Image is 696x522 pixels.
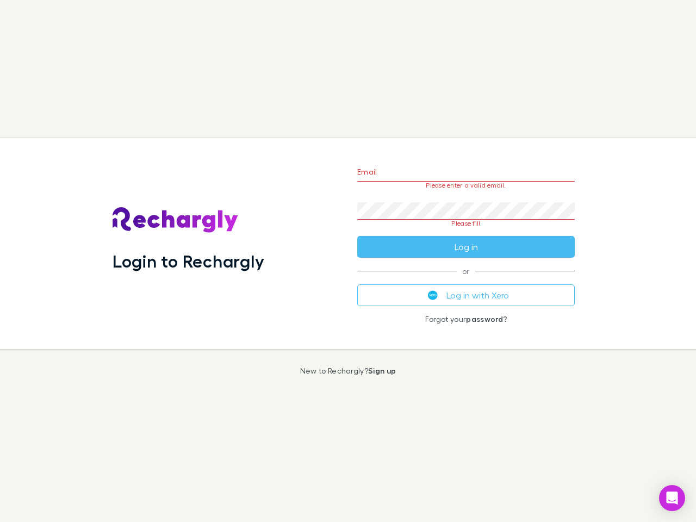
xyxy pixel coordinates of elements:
p: New to Rechargly? [300,366,396,375]
p: Please fill [357,220,575,227]
img: Rechargly's Logo [113,207,239,233]
button: Log in [357,236,575,258]
a: password [466,314,503,324]
h1: Login to Rechargly [113,251,264,271]
img: Xero's logo [428,290,438,300]
button: Log in with Xero [357,284,575,306]
p: Please enter a valid email. [357,182,575,189]
a: Sign up [368,366,396,375]
div: Open Intercom Messenger [659,485,685,511]
p: Forgot your ? [357,315,575,324]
